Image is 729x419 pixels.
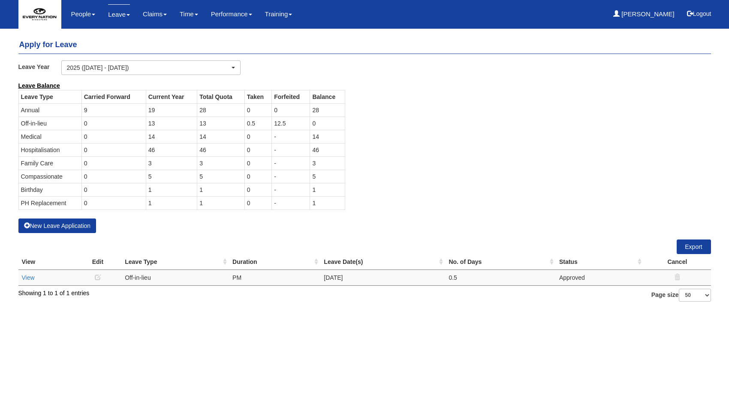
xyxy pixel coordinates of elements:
td: 0 [244,183,272,196]
td: Annual [18,103,81,117]
td: 19 [146,103,197,117]
th: Taken [244,90,272,103]
td: - [272,143,310,156]
td: 46 [310,143,345,156]
a: Time [180,4,198,24]
td: 0 [244,103,272,117]
a: Leave [108,4,130,24]
th: Status : activate to sort column ascending [556,254,644,270]
td: 0 [244,156,272,170]
button: Logout [681,3,717,24]
a: Performance [211,4,252,24]
a: Claims [143,4,167,24]
th: Leave Type [18,90,81,103]
td: 28 [310,103,345,117]
td: - [272,130,310,143]
td: 1 [146,196,197,209]
td: 0 [81,156,146,170]
td: 0 [244,196,272,209]
td: 0 [81,143,146,156]
b: Leave Balance [18,82,60,89]
td: - [272,156,310,170]
td: 28 [197,103,245,117]
button: 2025 ([DATE] - [DATE]) [61,60,241,75]
td: 1 [146,183,197,196]
td: - [272,170,310,183]
td: Medical [18,130,81,143]
td: Approved [556,269,644,285]
th: Duration : activate to sort column ascending [229,254,320,270]
td: 1 [197,196,245,209]
td: 0 [81,183,146,196]
td: Off-in-lieu [121,269,229,285]
th: View [18,254,74,270]
td: Compassionate [18,170,81,183]
td: PH Replacement [18,196,81,209]
td: 9 [81,103,146,117]
h4: Apply for Leave [18,36,711,54]
td: Birthday [18,183,81,196]
th: Cancel [644,254,711,270]
td: - [272,196,310,209]
td: [DATE] [320,269,445,285]
td: 46 [146,143,197,156]
td: 1 [197,183,245,196]
th: Carried Forward [81,90,146,103]
td: 0 [244,170,272,183]
td: 0.5 [445,269,556,285]
th: Edit [74,254,122,270]
th: Forfeited [272,90,310,103]
td: 0 [81,196,146,209]
td: 0 [81,117,146,130]
td: 14 [146,130,197,143]
td: 5 [310,170,345,183]
a: [PERSON_NAME] [613,4,675,24]
td: 13 [197,117,245,130]
th: Balance [310,90,345,103]
td: - [272,183,310,196]
td: 14 [197,130,245,143]
th: Current Year [146,90,197,103]
a: View [22,274,35,281]
div: 2025 ([DATE] - [DATE]) [67,63,230,72]
a: Export [677,239,711,254]
a: People [71,4,96,24]
td: 5 [146,170,197,183]
td: 13 [146,117,197,130]
th: Total Quota [197,90,245,103]
td: 0.5 [244,117,272,130]
td: 3 [310,156,345,170]
td: 0 [81,130,146,143]
td: 5 [197,170,245,183]
a: Training [265,4,292,24]
td: 3 [197,156,245,170]
label: Page size [651,289,711,302]
td: 0 [81,170,146,183]
td: 0 [244,143,272,156]
td: 1 [310,183,345,196]
td: Hospitalisation [18,143,81,156]
th: Leave Type : activate to sort column ascending [121,254,229,270]
td: 0 [244,130,272,143]
td: 12.5 [272,117,310,130]
select: Page size [679,289,711,302]
label: Leave Year [18,60,61,73]
th: No. of Days : activate to sort column ascending [445,254,556,270]
td: 1 [310,196,345,209]
td: 0 [310,117,345,130]
td: 3 [146,156,197,170]
td: 14 [310,130,345,143]
td: Off-in-lieu [18,117,81,130]
td: 46 [197,143,245,156]
button: New Leave Application [18,218,96,233]
td: PM [229,269,320,285]
td: 0 [272,103,310,117]
th: Leave Date(s) : activate to sort column ascending [320,254,445,270]
td: Family Care [18,156,81,170]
